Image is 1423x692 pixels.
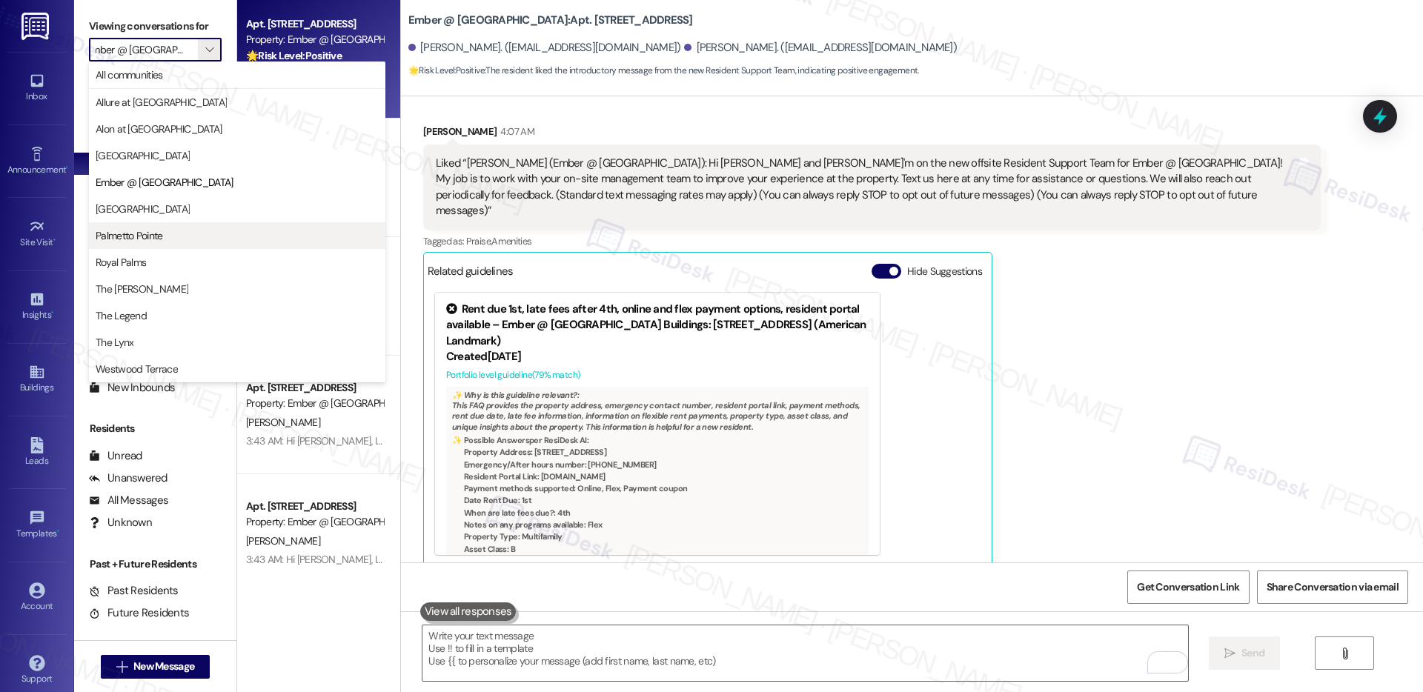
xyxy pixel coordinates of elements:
li: Date Rent Due: 1st [464,495,863,505]
textarea: To enrich screen reader interactions, please activate Accessibility in Grammarly extension settings [422,625,1187,681]
span: : The resident liked the introductory message from the new Resident Support Team, indicating posi... [408,63,919,79]
i:  [1339,648,1350,659]
div: [PERSON_NAME] [423,124,1321,144]
span: Allure at [GEOGRAPHIC_DATA] [96,95,227,110]
span: All communities [96,67,163,82]
li: Property Address: [STREET_ADDRESS] [464,447,863,457]
a: Insights • [7,287,67,327]
div: Past + Future Residents [74,556,236,572]
div: Apt. [STREET_ADDRESS] [246,499,383,514]
span: Palmetto Pointe [96,228,163,243]
div: Future Residents [89,605,189,621]
span: Praise , [466,235,491,247]
span: The Lynx [96,335,133,350]
span: Amenities [491,235,531,247]
div: Unknown [89,515,152,530]
span: • [57,526,59,536]
span: The Legend [96,308,147,323]
span: • [51,307,53,318]
div: [PERSON_NAME]. ([EMAIL_ADDRESS][DOMAIN_NAME]) [408,40,681,56]
div: This FAQ provides the property address, emergency contact number, resident portal link, payment m... [446,387,869,570]
div: Unanswered [89,470,167,486]
li: Notes on any programs available: Flex [464,519,863,530]
span: [PERSON_NAME] [246,534,320,548]
a: Leads [7,433,67,473]
span: The [PERSON_NAME] [96,282,188,296]
input: All communities [96,38,198,61]
strong: 🌟 Risk Level: Positive [246,49,342,62]
li: Property Type: Multifamily [464,531,863,542]
div: Unread [89,448,142,464]
div: Created [DATE] [446,349,869,365]
span: • [53,235,56,245]
li: Emergency/After hours number: [PHONE_NUMBER] [464,459,863,470]
div: 4:07 AM [497,124,534,139]
span: [GEOGRAPHIC_DATA] [96,202,190,216]
img: ResiDesk Logo [21,13,52,40]
button: New Message [101,655,210,679]
span: New Message [133,659,194,674]
b: Ember @ [GEOGRAPHIC_DATA]: Apt. [STREET_ADDRESS] [408,13,693,28]
div: [PERSON_NAME]. ([EMAIL_ADDRESS][DOMAIN_NAME]) [684,40,957,56]
div: Past Residents [89,583,179,599]
button: Share Conversation via email [1257,570,1408,604]
span: Get Conversation Link [1137,579,1239,595]
button: Send [1209,636,1281,670]
a: Account [7,578,67,618]
span: Share Conversation via email [1267,579,1399,595]
div: All Messages [89,493,168,508]
span: • [66,162,68,173]
div: ✨ Possible Answer s per ResiDesk AI: [452,435,863,445]
div: Tagged as: [423,230,1321,252]
a: Buildings [7,359,67,399]
button: Get Conversation Link [1127,570,1249,604]
strong: 🌟 Risk Level: Positive [408,64,485,76]
span: Westwood Terrace [96,362,178,376]
span: Royal Palms [96,255,146,270]
div: New Inbounds [89,380,175,396]
div: Prospects [74,286,236,302]
div: ✨ Why is this guideline relevant?: [452,390,863,400]
div: Rent due 1st, late fees after 4th, online and flex payment options, resident portal available – E... [446,302,869,349]
span: Alon at [GEOGRAPHIC_DATA] [96,122,222,136]
li: Asset Class: B [464,544,863,554]
span: [PERSON_NAME] [246,416,320,429]
div: Prospects + Residents [74,84,236,99]
div: Apt. [STREET_ADDRESS] [246,380,383,396]
span: Send [1241,645,1264,661]
div: Property: Ember @ [GEOGRAPHIC_DATA] [246,514,383,530]
div: Liked “[PERSON_NAME] (Ember @ [GEOGRAPHIC_DATA]): Hi [PERSON_NAME] and [PERSON_NAME]'m on the new... [436,156,1297,219]
div: Property: Ember @ [GEOGRAPHIC_DATA] [246,396,383,411]
div: Portfolio level guideline ( 79 % match) [446,367,869,383]
i:  [1224,648,1235,659]
label: Hide Suggestions [907,264,982,279]
i:  [116,661,127,673]
i:  [205,44,213,56]
div: Property: Ember @ [GEOGRAPHIC_DATA] [246,32,383,47]
label: Viewing conversations for [89,15,222,38]
div: Residents [74,421,236,436]
span: Ember @ [GEOGRAPHIC_DATA] [96,175,233,190]
div: Related guidelines [428,264,514,285]
li: Payment methods supported: Online, Flex, Payment coupon [464,483,863,493]
a: Support [7,651,67,691]
a: Site Visit • [7,214,67,254]
a: Templates • [7,505,67,545]
span: [GEOGRAPHIC_DATA] [96,148,190,163]
div: Apt. [STREET_ADDRESS] [246,16,383,32]
li: Resident Portal Link: [DOMAIN_NAME] [464,471,863,482]
li: When are late fees due?: 4th [464,508,863,518]
a: Inbox [7,68,67,108]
